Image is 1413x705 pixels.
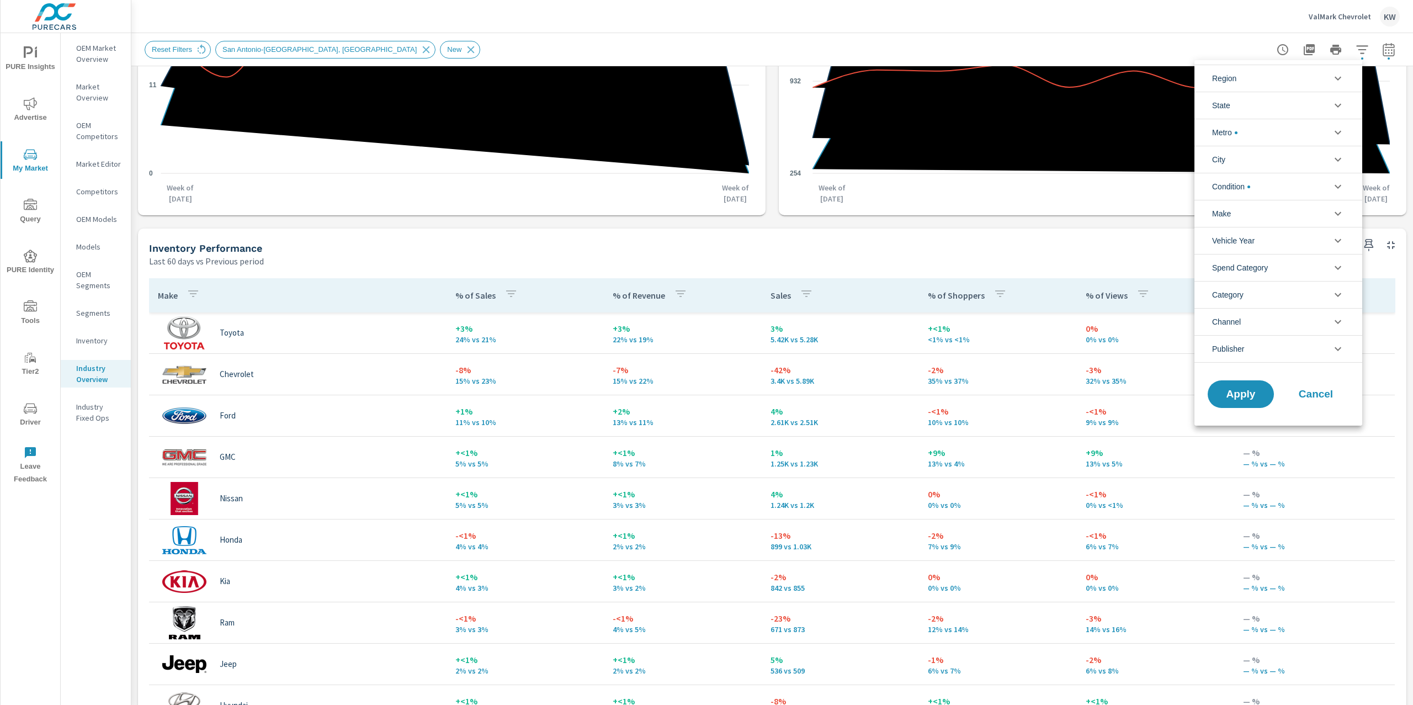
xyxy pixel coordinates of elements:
[1212,173,1250,200] span: Condition
[1212,255,1268,281] span: Spend Category
[1212,92,1230,119] span: State
[1212,336,1244,362] span: Publisher
[1212,146,1225,173] span: City
[1283,380,1349,408] button: Cancel
[1294,389,1338,399] span: Cancel
[1212,309,1241,335] span: Channel
[1212,119,1237,146] span: Metro
[1194,60,1362,367] ul: filter options
[1208,380,1274,408] button: Apply
[1219,389,1263,399] span: Apply
[1212,282,1244,308] span: Category
[1212,65,1236,92] span: Region
[1212,227,1255,254] span: Vehicle Year
[1212,200,1231,227] span: Make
